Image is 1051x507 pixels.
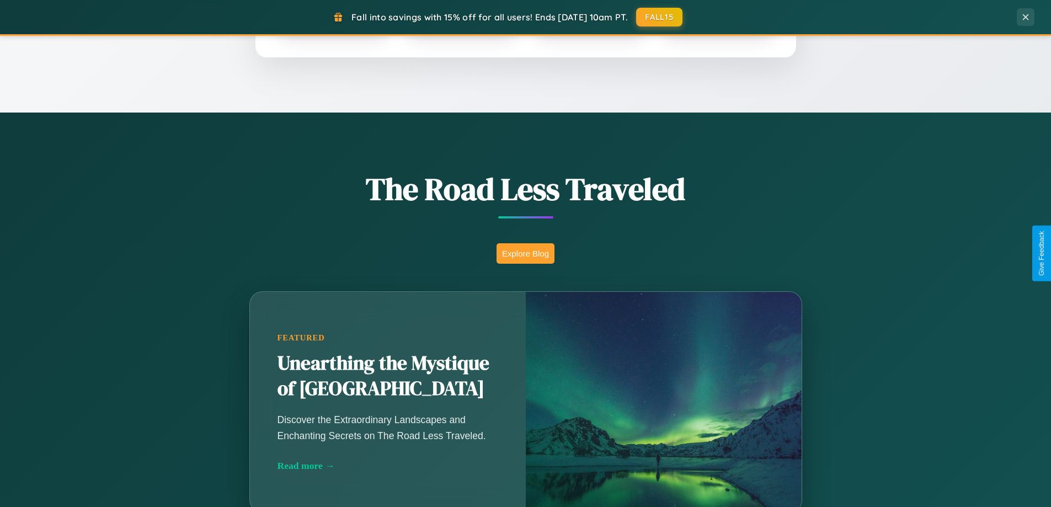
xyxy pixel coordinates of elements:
p: Discover the Extraordinary Landscapes and Enchanting Secrets on The Road Less Traveled. [278,412,498,443]
span: Fall into savings with 15% off for all users! Ends [DATE] 10am PT. [351,12,628,23]
button: Explore Blog [497,243,554,264]
div: Give Feedback [1038,231,1045,276]
h2: Unearthing the Mystique of [GEOGRAPHIC_DATA] [278,351,498,402]
h1: The Road Less Traveled [195,168,857,210]
button: FALL15 [636,8,682,26]
div: Featured [278,333,498,343]
div: Read more → [278,460,498,472]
